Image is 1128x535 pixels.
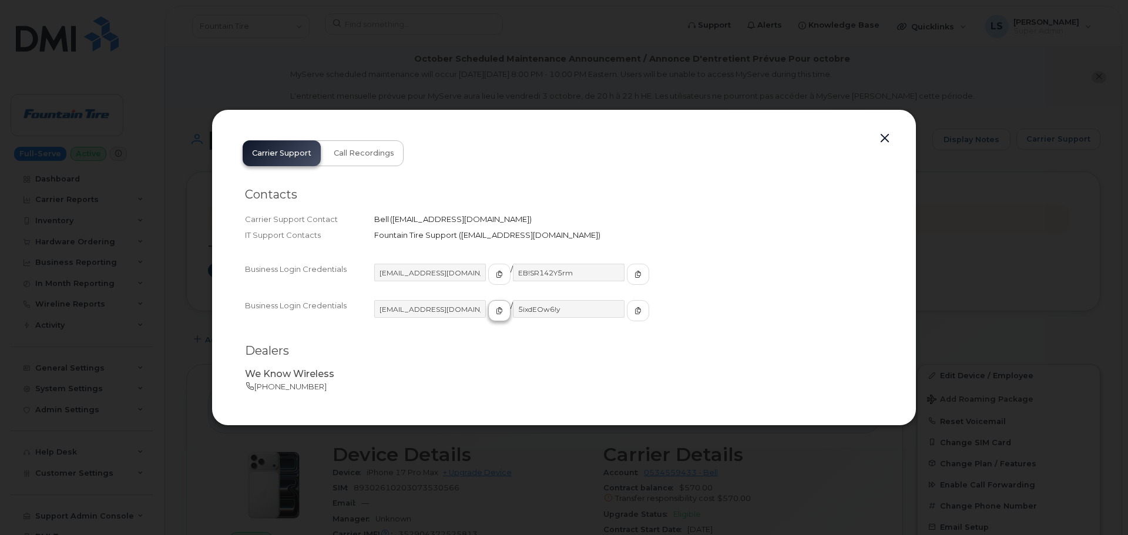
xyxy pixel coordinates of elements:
[488,300,511,321] button: copy to clipboard
[245,368,883,381] p: We Know Wireless
[245,230,374,241] div: IT Support Contacts
[245,214,374,225] div: Carrier Support Contact
[334,149,394,158] span: Call Recordings
[245,381,883,392] p: [PHONE_NUMBER]
[1077,484,1119,526] iframe: Messenger Launcher
[374,214,389,224] span: Bell
[627,300,649,321] button: copy to clipboard
[627,264,649,285] button: copy to clipboard
[374,264,883,295] div: /
[245,344,883,358] h2: Dealers
[374,300,883,332] div: /
[245,300,374,332] div: Business Login Credentials
[245,264,374,295] div: Business Login Credentials
[374,230,883,241] div: Fountain Tire Support ([EMAIL_ADDRESS][DOMAIN_NAME])
[392,214,529,224] span: [EMAIL_ADDRESS][DOMAIN_NAME]
[245,187,883,202] h2: Contacts
[488,264,511,285] button: copy to clipboard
